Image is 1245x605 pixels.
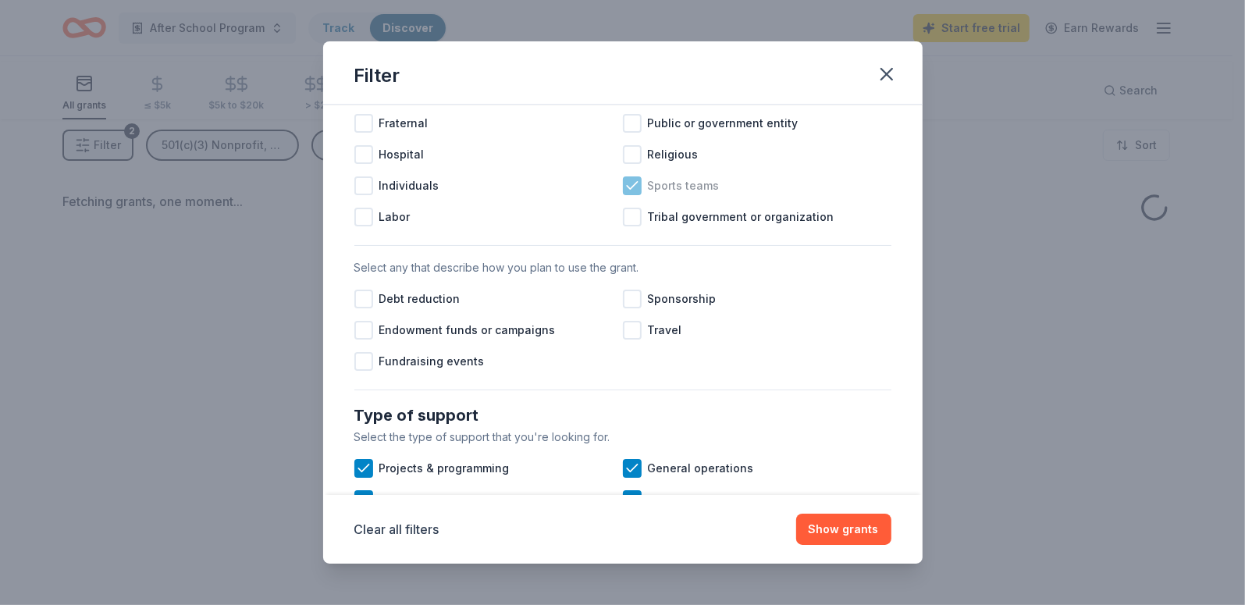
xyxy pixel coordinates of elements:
[648,176,720,195] span: Sports teams
[354,428,891,447] div: Select the type of support that you're looking for.
[379,145,425,164] span: Hospital
[379,290,461,308] span: Debt reduction
[796,514,891,545] button: Show grants
[379,490,418,509] span: Capital
[379,321,556,340] span: Endowment funds or campaigns
[354,63,400,88] div: Filter
[648,290,717,308] span: Sponsorship
[648,321,682,340] span: Travel
[354,258,891,277] div: Select any that describe how you plan to use the grant.
[648,145,699,164] span: Religious
[354,520,439,539] button: Clear all filters
[379,176,439,195] span: Individuals
[648,208,834,226] span: Tribal government or organization
[379,352,485,371] span: Fundraising events
[379,208,411,226] span: Labor
[379,459,510,478] span: Projects & programming
[648,459,754,478] span: General operations
[354,403,891,428] div: Type of support
[379,114,429,133] span: Fraternal
[648,490,713,509] span: Scholarship
[648,114,799,133] span: Public or government entity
